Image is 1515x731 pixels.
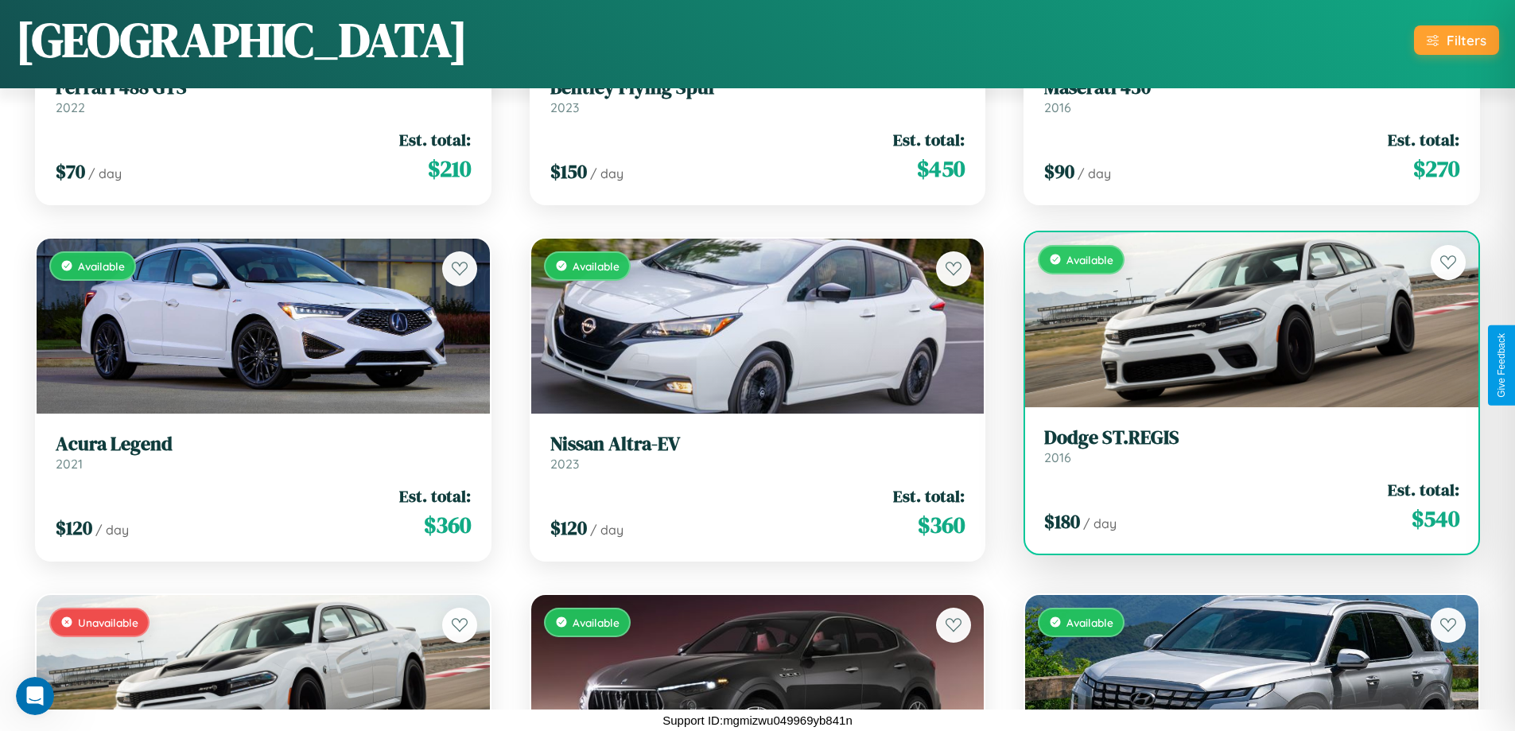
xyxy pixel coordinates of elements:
span: $ 360 [918,509,965,541]
h3: Acura Legend [56,433,471,456]
button: Filters [1414,25,1499,55]
a: Ferrari 488 GTS2022 [56,76,471,115]
span: $ 270 [1413,153,1459,185]
h3: Nissan Altra-EV [550,433,965,456]
span: Available [1066,253,1113,266]
span: 2021 [56,456,83,472]
span: $ 120 [56,515,92,541]
a: Acura Legend2021 [56,433,471,472]
h3: Bentley Flying Spur [550,76,965,99]
div: Give Feedback [1496,333,1507,398]
span: / day [95,522,129,538]
span: Est. total: [1388,128,1459,151]
span: 2023 [550,456,579,472]
h3: Maserati 430 [1044,76,1459,99]
span: $ 180 [1044,508,1080,535]
span: 2016 [1044,449,1071,465]
p: Support ID: mgmizwu049969yb841n [662,710,852,731]
h3: Dodge ST.REGIS [1044,426,1459,449]
iframe: Intercom live chat [16,677,54,715]
span: Available [573,616,620,629]
h3: Ferrari 488 GTS [56,76,471,99]
span: $ 120 [550,515,587,541]
span: Available [78,259,125,273]
a: Bentley Flying Spur2023 [550,76,965,115]
span: / day [88,165,122,181]
span: / day [590,522,623,538]
span: $ 90 [1044,158,1074,185]
span: / day [590,165,623,181]
span: / day [1083,515,1117,531]
span: $ 150 [550,158,587,185]
span: Est. total: [893,484,965,507]
span: Est. total: [1388,478,1459,501]
span: $ 450 [917,153,965,185]
span: 2023 [550,99,579,115]
a: Maserati 4302016 [1044,76,1459,115]
span: $ 210 [428,153,471,185]
span: Est. total: [399,128,471,151]
span: 2016 [1044,99,1071,115]
span: Available [1066,616,1113,629]
span: 2022 [56,99,85,115]
span: Est. total: [893,128,965,151]
span: / day [1078,165,1111,181]
span: Available [573,259,620,273]
span: $ 540 [1412,503,1459,535]
span: Est. total: [399,484,471,507]
a: Dodge ST.REGIS2016 [1044,426,1459,465]
div: Filters [1447,32,1486,49]
span: $ 360 [424,509,471,541]
h1: [GEOGRAPHIC_DATA] [16,7,468,72]
span: $ 70 [56,158,85,185]
span: Unavailable [78,616,138,629]
a: Nissan Altra-EV2023 [550,433,965,472]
